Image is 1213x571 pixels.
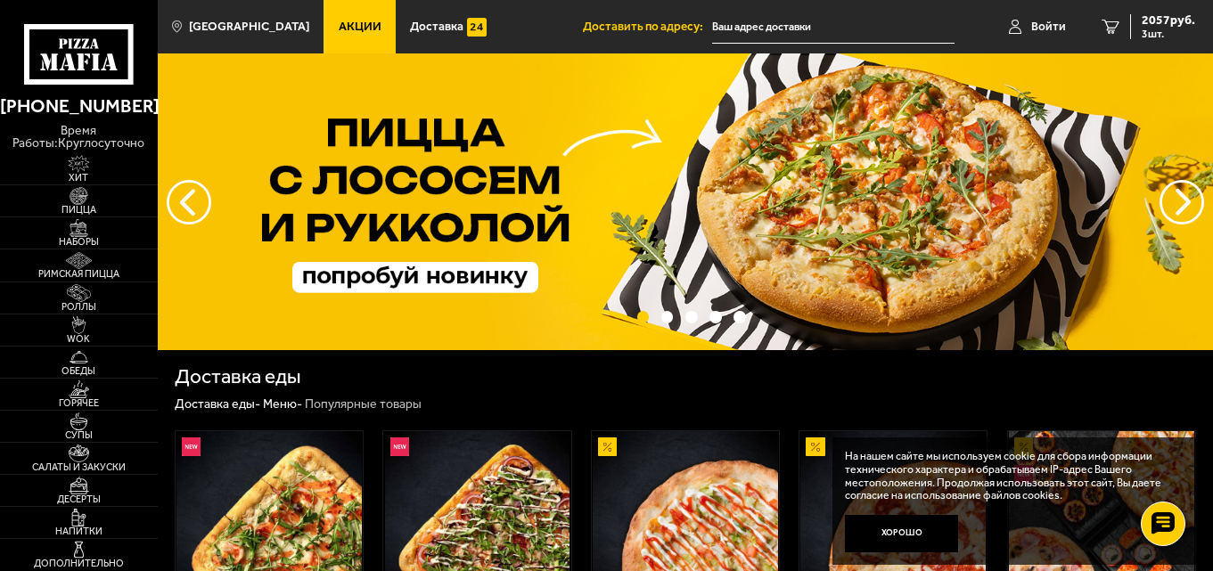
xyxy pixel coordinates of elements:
div: Популярные товары [305,396,422,412]
img: 15daf4d41897b9f0e9f617042186c801.svg [467,18,486,37]
span: 2057 руб. [1142,14,1195,27]
span: 3 шт. [1142,29,1195,39]
button: точки переключения [661,311,674,323]
img: Акционный [806,437,824,456]
img: Акционный [598,437,617,456]
button: точки переключения [637,311,650,323]
button: точки переключения [685,311,698,323]
button: предыдущий [1160,180,1204,224]
span: [GEOGRAPHIC_DATA] [189,20,309,33]
button: точки переключения [709,311,722,323]
p: На нашем сайте мы используем cookie для сбора информации технического характера и обрабатываем IP... [845,450,1173,502]
span: Войти [1031,20,1066,33]
button: Хорошо [845,515,959,553]
span: Акции [339,20,381,33]
img: Новинка [390,437,409,456]
a: Доставка еды- [175,396,260,412]
span: Доставка [410,20,463,33]
button: следующий [167,180,211,224]
img: Новинка [182,437,201,456]
a: Меню- [263,396,302,412]
h1: Доставка еды [175,367,301,387]
input: Ваш адрес доставки [712,11,955,44]
button: точки переключения [734,311,746,323]
span: Доставить по адресу: [583,20,712,33]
